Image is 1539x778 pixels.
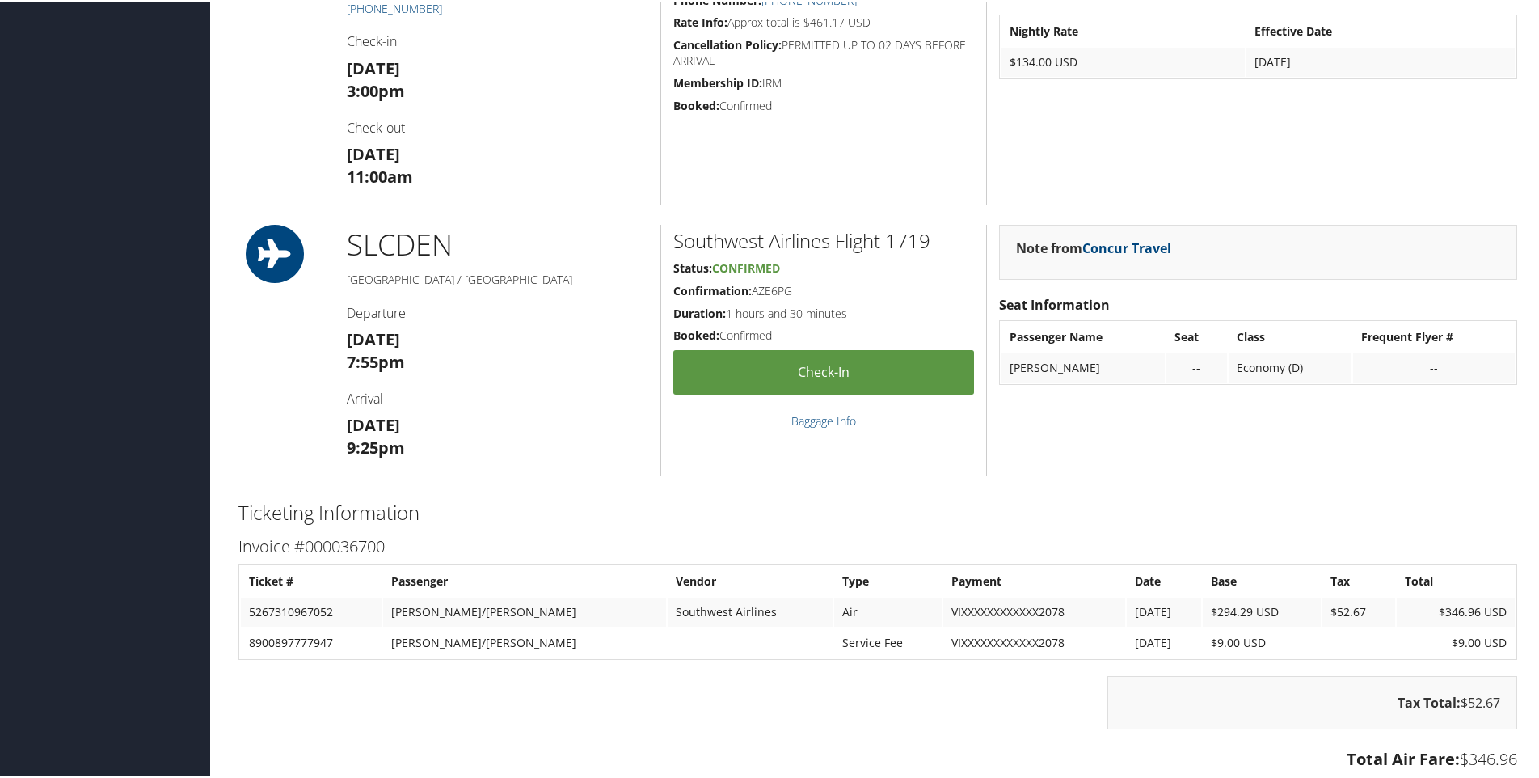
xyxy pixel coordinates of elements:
[241,565,382,594] th: Ticket #
[673,96,719,112] strong: Booked:
[1127,596,1200,625] td: [DATE]
[347,78,405,100] strong: 3:00pm
[673,326,719,341] strong: Booked:
[383,565,666,594] th: Passenger
[673,13,974,29] h5: Approx total is $461.17 USD
[1001,46,1245,75] td: $134.00 USD
[1127,565,1200,594] th: Date
[673,281,752,297] strong: Confirmation:
[1229,352,1351,381] td: Economy (D)
[1397,596,1515,625] td: $346.96 USD
[1353,321,1515,350] th: Frequent Flyer #
[1322,596,1395,625] td: $52.67
[673,349,974,393] a: Check-in
[1001,352,1165,381] td: [PERSON_NAME]
[712,259,780,274] span: Confirmed
[673,226,974,253] h2: Southwest Airlines Flight 1719
[241,627,382,656] td: 8900897777947
[791,412,856,427] a: Baggage Info
[238,746,1517,769] h3: $346.96
[1166,321,1227,350] th: Seat
[241,596,382,625] td: 5267310967052
[673,74,974,90] h5: IRM
[673,259,712,274] strong: Status:
[1016,238,1171,256] strong: Note from
[1203,565,1321,594] th: Base
[834,565,942,594] th: Type
[668,596,833,625] td: Southwest Airlines
[943,565,1125,594] th: Payment
[668,565,833,594] th: Vendor
[673,36,782,51] strong: Cancellation Policy:
[673,13,727,28] strong: Rate Info:
[1397,565,1515,594] th: Total
[347,223,648,264] h1: SLC DEN
[383,596,666,625] td: [PERSON_NAME]/[PERSON_NAME]
[347,302,648,320] h4: Departure
[347,56,400,78] strong: [DATE]
[1397,627,1515,656] td: $9.00 USD
[1229,321,1351,350] th: Class
[347,117,648,135] h4: Check-out
[1246,15,1515,44] th: Effective Date
[673,74,762,89] strong: Membership ID:
[999,294,1110,312] strong: Seat Information
[347,412,400,434] strong: [DATE]
[1322,565,1395,594] th: Tax
[347,270,648,286] h5: [GEOGRAPHIC_DATA] / [GEOGRAPHIC_DATA]
[943,596,1125,625] td: VIXXXXXXXXXXXX2078
[383,627,666,656] td: [PERSON_NAME]/[PERSON_NAME]
[673,326,974,342] h5: Confirmed
[1127,627,1200,656] td: [DATE]
[673,304,974,320] h5: 1 hours and 30 minutes
[1398,692,1461,710] strong: Tax Total:
[673,281,974,298] h5: AZE6PG
[347,327,400,349] strong: [DATE]
[1174,359,1219,374] div: --
[1203,627,1321,656] td: $9.00 USD
[347,388,648,406] h4: Arrival
[1246,46,1515,75] td: [DATE]
[347,435,405,457] strong: 9:25pm
[673,96,974,112] h5: Confirmed
[1203,596,1321,625] td: $294.29 USD
[347,142,400,163] strong: [DATE]
[347,31,648,49] h4: Check-in
[347,349,405,371] strong: 7:55pm
[347,164,413,186] strong: 11:00am
[834,596,942,625] td: Air
[673,304,726,319] strong: Duration:
[673,36,974,67] h5: PERMITTED UP TO 02 DAYS BEFORE ARRIVAL
[1082,238,1171,256] a: Concur Travel
[1361,359,1507,374] div: --
[943,627,1125,656] td: VIXXXXXXXXXXXX2078
[1107,674,1517,728] div: $52.67
[1001,321,1165,350] th: Passenger Name
[834,627,942,656] td: Service Fee
[238,497,1517,525] h2: Ticketing Information
[1001,15,1245,44] th: Nightly Rate
[238,534,1517,556] h3: Invoice #000036700
[1347,746,1460,768] strong: Total Air Fare:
